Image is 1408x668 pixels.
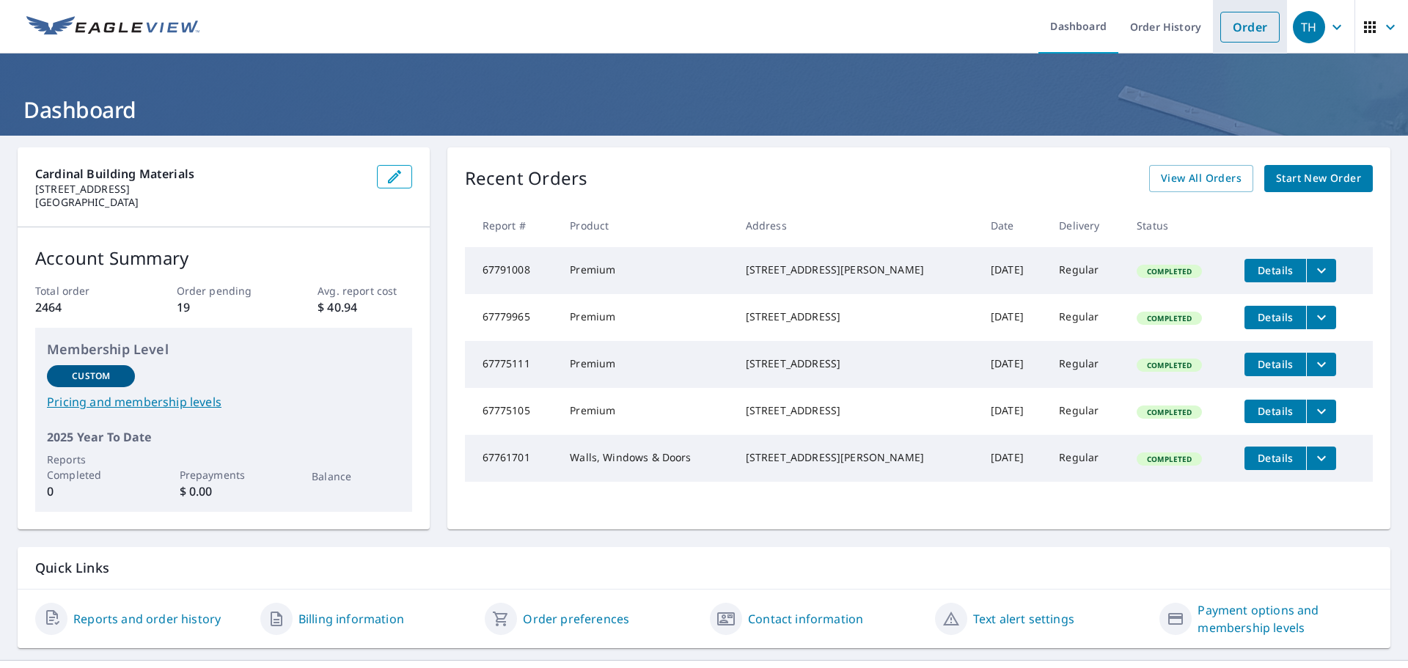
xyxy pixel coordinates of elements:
[1138,360,1200,370] span: Completed
[465,435,559,482] td: 67761701
[1138,407,1200,417] span: Completed
[1161,169,1242,188] span: View All Orders
[1293,11,1325,43] div: TH
[746,403,967,418] div: [STREET_ADDRESS]
[47,452,135,482] p: Reports Completed
[1047,294,1125,341] td: Regular
[18,95,1390,125] h1: Dashboard
[180,482,268,500] p: $ 0.00
[1244,447,1306,470] button: detailsBtn-67761701
[1047,341,1125,388] td: Regular
[1198,601,1373,636] a: Payment options and membership levels
[746,263,967,277] div: [STREET_ADDRESS][PERSON_NAME]
[979,247,1047,294] td: [DATE]
[1306,400,1336,423] button: filesDropdownBtn-67775105
[47,393,400,411] a: Pricing and membership levels
[979,204,1047,247] th: Date
[177,298,271,316] p: 19
[558,294,733,341] td: Premium
[979,388,1047,435] td: [DATE]
[558,204,733,247] th: Product
[1306,447,1336,470] button: filesDropdownBtn-67761701
[746,356,967,371] div: [STREET_ADDRESS]
[47,482,135,500] p: 0
[47,339,400,359] p: Membership Level
[979,341,1047,388] td: [DATE]
[1138,266,1200,276] span: Completed
[746,309,967,324] div: [STREET_ADDRESS]
[465,165,588,192] p: Recent Orders
[979,294,1047,341] td: [DATE]
[177,283,271,298] p: Order pending
[1149,165,1253,192] a: View All Orders
[35,196,365,209] p: [GEOGRAPHIC_DATA]
[1306,353,1336,376] button: filesDropdownBtn-67775111
[1253,451,1297,465] span: Details
[1047,435,1125,482] td: Regular
[1276,169,1361,188] span: Start New Order
[1253,310,1297,324] span: Details
[1047,388,1125,435] td: Regular
[1138,454,1200,464] span: Completed
[558,247,733,294] td: Premium
[746,450,967,465] div: [STREET_ADDRESS][PERSON_NAME]
[1264,165,1373,192] a: Start New Order
[35,283,129,298] p: Total order
[465,388,559,435] td: 67775105
[748,610,863,628] a: Contact information
[558,435,733,482] td: Walls, Windows & Doors
[465,204,559,247] th: Report #
[1220,12,1280,43] a: Order
[312,469,400,484] p: Balance
[298,610,404,628] a: Billing information
[318,298,411,316] p: $ 40.94
[973,610,1074,628] a: Text alert settings
[1047,247,1125,294] td: Regular
[1047,204,1125,247] th: Delivery
[1306,259,1336,282] button: filesDropdownBtn-67791008
[558,341,733,388] td: Premium
[35,245,412,271] p: Account Summary
[465,294,559,341] td: 67779965
[1125,204,1233,247] th: Status
[318,283,411,298] p: Avg. report cost
[1138,313,1200,323] span: Completed
[47,428,400,446] p: 2025 Year To Date
[465,341,559,388] td: 67775111
[35,165,365,183] p: Cardinal Building Materials
[35,298,129,316] p: 2464
[523,610,629,628] a: Order preferences
[1253,357,1297,371] span: Details
[1253,263,1297,277] span: Details
[180,467,268,482] p: Prepayments
[72,370,110,383] p: Custom
[979,435,1047,482] td: [DATE]
[734,204,979,247] th: Address
[35,559,1373,577] p: Quick Links
[465,247,559,294] td: 67791008
[35,183,365,196] p: [STREET_ADDRESS]
[558,388,733,435] td: Premium
[1253,404,1297,418] span: Details
[1244,400,1306,423] button: detailsBtn-67775105
[26,16,199,38] img: EV Logo
[1306,306,1336,329] button: filesDropdownBtn-67779965
[73,610,221,628] a: Reports and order history
[1244,353,1306,376] button: detailsBtn-67775111
[1244,306,1306,329] button: detailsBtn-67779965
[1244,259,1306,282] button: detailsBtn-67791008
